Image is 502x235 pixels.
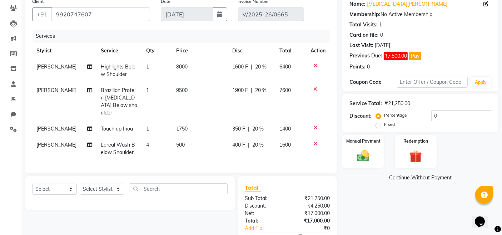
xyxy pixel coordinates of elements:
[255,87,267,94] span: 20 %
[239,195,287,202] div: Sub Total:
[306,43,330,59] th: Action
[252,141,264,149] span: 20 %
[287,202,335,210] div: ₹4,250.00
[36,126,76,132] span: [PERSON_NAME]
[32,43,97,59] th: Stylist
[349,100,382,107] div: Service Total:
[379,21,382,29] div: 1
[33,30,335,43] div: Services
[172,43,228,59] th: Price
[295,225,336,232] div: ₹0
[228,43,275,59] th: Disc
[375,42,390,49] div: [DATE]
[248,125,249,133] span: |
[367,63,370,71] div: 0
[385,100,410,107] div: ₹21,250.00
[384,52,408,60] span: ₹7,500.00
[471,77,491,88] button: Apply
[239,217,287,225] div: Total:
[252,125,264,133] span: 20 %
[472,206,495,228] iframe: chat widget
[349,11,491,18] div: No Active Membership
[287,217,335,225] div: ₹17,000.00
[146,63,149,70] span: 1
[36,63,76,70] span: [PERSON_NAME]
[349,31,379,39] div: Card on file:
[232,63,248,71] span: 1600 F
[349,63,366,71] div: Points:
[397,77,468,88] input: Enter Offer / Coupon Code
[232,141,245,149] span: 400 F
[101,126,133,132] span: Touch up Inoa
[176,142,185,148] span: 500
[239,210,287,217] div: Net:
[239,225,295,232] a: Add Tip
[384,112,407,118] label: Percentage
[176,126,188,132] span: 1750
[406,149,426,164] img: _gift.svg
[287,210,335,217] div: ₹17,000.00
[101,87,138,116] span: Brazilian Protein [MEDICAL_DATA] Below shoulder
[51,7,150,21] input: Search by Name/Mobile/Email/Code
[349,42,373,49] div: Last Visit:
[36,87,76,93] span: [PERSON_NAME]
[279,126,291,132] span: 1400
[279,87,291,93] span: 7600
[287,195,335,202] div: ₹21,250.00
[349,52,382,60] div: Previous Due:
[251,87,252,94] span: |
[176,87,188,93] span: 9500
[36,142,76,148] span: [PERSON_NAME]
[255,63,267,71] span: 20 %
[346,138,381,144] label: Manual Payment
[349,11,381,18] div: Membership:
[232,125,245,133] span: 350 F
[279,63,291,70] span: 6400
[349,112,372,120] div: Discount:
[349,78,397,86] div: Coupon Code
[232,87,248,94] span: 1900 F
[275,43,306,59] th: Total
[380,31,383,39] div: 0
[130,183,228,194] input: Search
[403,138,428,144] label: Redemption
[101,142,135,155] span: Loreal Wash Below Shoulder
[146,87,149,93] span: 1
[176,63,188,70] span: 8000
[367,0,447,8] a: [MEDICAL_DATA][PERSON_NAME]
[32,7,52,21] button: +91
[344,174,497,182] a: Continue Without Payment
[239,202,287,210] div: Discount:
[245,184,261,191] span: Total
[349,21,378,29] div: Total Visits:
[251,63,252,71] span: |
[353,149,373,163] img: _cash.svg
[349,0,366,8] div: Name:
[384,121,395,128] label: Fixed
[101,63,136,77] span: Highlights Below Shoulder
[279,142,291,148] span: 1600
[248,141,249,149] span: |
[409,52,421,60] button: Pay
[146,126,149,132] span: 1
[142,43,172,59] th: Qty
[146,142,149,148] span: 4
[97,43,142,59] th: Service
